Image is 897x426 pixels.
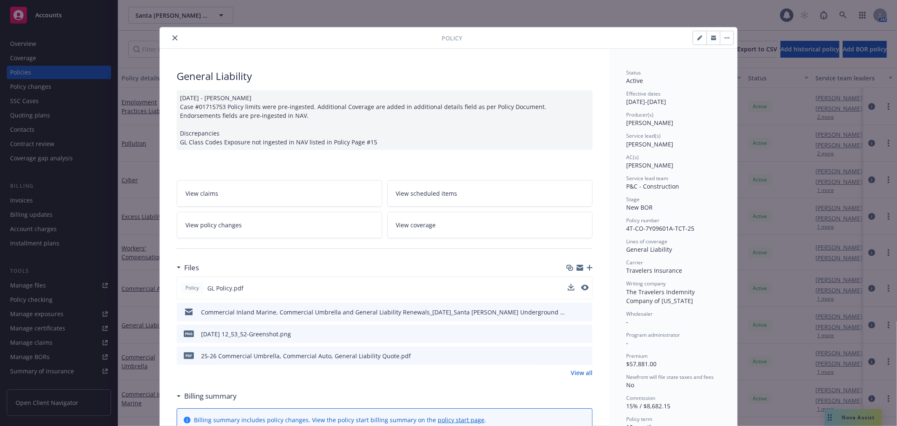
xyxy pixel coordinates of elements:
[184,352,194,359] span: pdf
[184,391,237,402] h3: Billing summary
[626,161,673,169] span: [PERSON_NAME]
[568,351,575,360] button: download file
[626,69,641,76] span: Status
[626,90,720,106] div: [DATE] - [DATE]
[626,266,682,274] span: Travelers Insurance
[626,415,652,423] span: Policy term
[626,352,648,359] span: Premium
[626,196,640,203] span: Stage
[185,189,218,198] span: View claims
[626,245,720,254] div: General Liability
[396,189,458,198] span: View scheduled items
[184,262,199,273] h3: Files
[626,360,656,368] span: $57,881.00
[581,285,589,290] button: preview file
[626,381,634,389] span: No
[568,308,575,317] button: download file
[201,330,291,338] div: [DATE] 12_53_52-Greenshot.png
[626,140,673,148] span: [PERSON_NAME]
[571,368,593,377] a: View all
[626,402,670,410] span: 15% / $8,682.15
[626,318,628,326] span: -
[568,284,574,293] button: download file
[626,280,666,287] span: Writing company
[201,351,411,360] div: 25-26 Commercial Umbrella, Commercial Auto, General Liability Quote.pdf
[185,221,242,229] span: View policy changes
[626,119,673,127] span: [PERSON_NAME]
[626,288,696,305] span: The Travelers Indemnity Company of [US_STATE]
[207,284,243,293] span: GL Policy.pdf
[626,217,659,224] span: Policy number
[626,394,655,402] span: Commission
[626,175,668,182] span: Service lead team
[177,262,199,273] div: Files
[626,310,653,317] span: Wholesaler
[568,330,575,338] button: download file
[568,284,574,290] button: download file
[626,132,661,139] span: Service lead(s)
[626,259,643,266] span: Carrier
[626,154,639,161] span: AC(s)
[626,238,667,245] span: Lines of coverage
[177,391,237,402] div: Billing summary
[582,308,589,317] button: preview file
[177,180,382,207] a: View claims
[177,90,593,150] div: [DATE] - [PERSON_NAME] Case #01715753 Policy limits were pre-ingested. Additional Coverage are ad...
[396,221,436,229] span: View coverage
[442,34,462,43] span: Policy
[626,224,694,232] span: 4T-CO-7Y09601A-TCT-25
[626,203,653,211] span: New BOR
[170,33,180,43] button: close
[194,415,486,424] div: Billing summary includes policy changes. View the policy start billing summary on the .
[626,111,654,118] span: Producer(s)
[387,180,593,207] a: View scheduled items
[626,77,643,85] span: Active
[201,308,565,317] div: Commercial Inland Marine, Commercial Umbrella and General Liability Renewals_[DATE]_Santa [PERSON...
[184,284,201,292] span: Policy
[177,212,382,238] a: View policy changes
[184,330,194,337] span: png
[581,284,589,293] button: preview file
[626,331,680,338] span: Program administrator
[626,339,628,347] span: -
[387,212,593,238] a: View coverage
[626,373,714,381] span: Newfront will file state taxes and fees
[177,69,593,83] div: General Liability
[582,330,589,338] button: preview file
[626,90,661,97] span: Effective dates
[626,182,679,190] span: P&C - Construction
[438,416,484,424] a: policy start page
[582,351,589,360] button: preview file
